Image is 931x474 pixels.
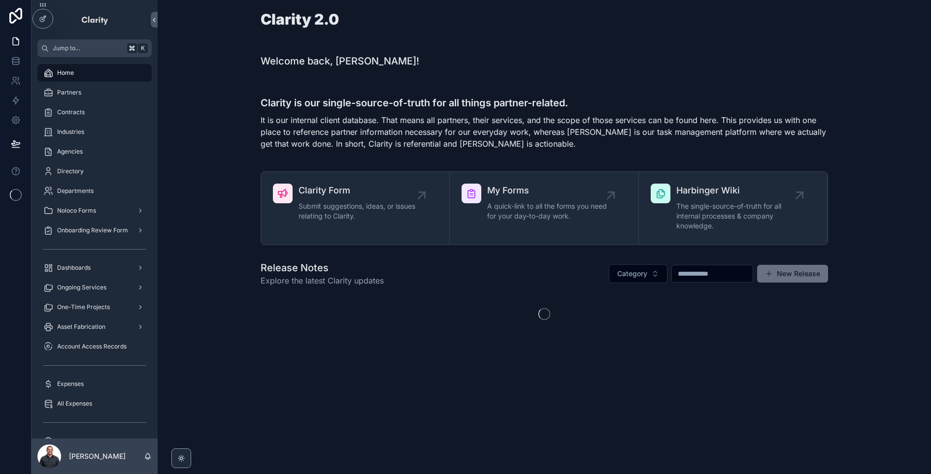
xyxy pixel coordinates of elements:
[261,261,384,275] h1: Release Notes
[609,264,667,283] button: Select Button
[57,437,85,445] span: My Forms
[57,108,85,116] span: Contracts
[37,123,152,141] a: Industries
[617,269,647,279] span: Category
[261,54,419,68] h1: Welcome back, [PERSON_NAME]!
[57,264,91,272] span: Dashboards
[37,432,152,450] a: My Forms
[37,84,152,101] a: Partners
[37,39,152,57] button: Jump to...K
[57,343,127,350] span: Account Access Records
[261,172,450,245] a: Clarity FormSubmit suggestions, ideas, or issues relating to Clarity.
[57,69,74,77] span: Home
[450,172,638,245] a: My FormsA quick-link to all the forms you need for your day-to-day work.
[299,184,422,197] span: Clarity Form
[261,12,339,27] h1: Clarity 2.0
[69,451,126,461] p: [PERSON_NAME]
[37,202,152,220] a: Noloco Forms
[37,318,152,336] a: Asset Fabrication
[53,44,123,52] span: Jump to...
[37,298,152,316] a: One-Time Projects
[57,167,84,175] span: Directory
[639,172,828,245] a: Harbinger WikiThe single-source-of-truth for all internal processes & company knowledge.
[139,44,147,52] span: K
[37,103,152,121] a: Contracts
[487,201,610,221] span: A quick-link to all the forms you need for your day-to-day work.
[37,162,152,180] a: Directory
[37,375,152,393] a: Expenses
[57,128,84,136] span: Industries
[676,184,799,197] span: Harbinger Wiki
[37,221,152,239] a: Onboarding Review Form
[32,57,158,439] div: scrollable content
[37,64,152,82] a: Home
[37,143,152,160] a: Agencies
[37,338,152,355] a: Account Access Records
[757,265,828,283] button: New Release
[261,275,384,286] span: Explore the latest Clarity updates
[487,184,610,197] span: My Forms
[57,187,94,195] span: Departments
[57,226,128,234] span: Onboarding Review Form
[81,12,109,28] img: App logo
[261,114,828,150] p: It is our internal client database. That means all partners, their services, and the scope of tho...
[299,201,422,221] span: Submit suggestions, ideas, or issues relating to Clarity.
[37,259,152,277] a: Dashboards
[676,201,799,231] span: The single-source-of-truth for all internal processes & company knowledge.
[37,395,152,412] a: All Expenses
[57,400,92,408] span: All Expenses
[37,182,152,200] a: Departments
[57,380,84,388] span: Expenses
[57,323,105,331] span: Asset Fabrication
[57,148,83,156] span: Agencies
[57,303,110,311] span: One-Time Projects
[57,207,96,215] span: Noloco Forms
[37,279,152,296] a: Ongoing Services
[57,89,81,96] span: Partners
[57,284,106,291] span: Ongoing Services
[261,95,828,110] h3: Clarity is our single-source-of-truth for all things partner-related.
